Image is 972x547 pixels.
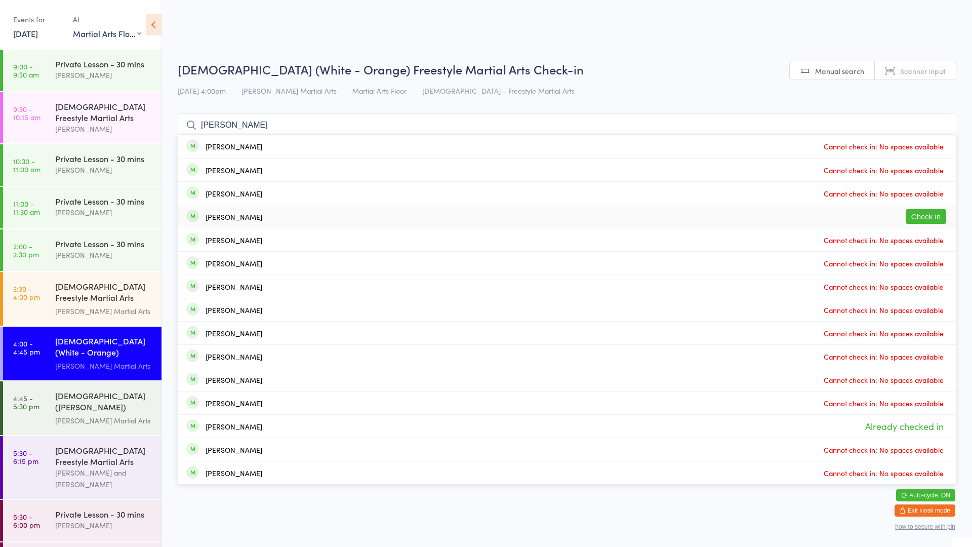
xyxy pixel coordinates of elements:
[13,242,39,258] time: 2:00 - 2:30 pm
[206,213,262,221] div: [PERSON_NAME]
[73,11,141,28] div: At
[821,442,946,457] span: Cannot check in: No spaces available
[821,186,946,201] span: Cannot check in: No spaces available
[3,272,161,326] a: 3:30 -4:00 pm[DEMOGRAPHIC_DATA] Freestyle Martial Arts (Little Heroes)[PERSON_NAME] Martial Arts
[13,513,40,529] time: 5:30 - 6:00 pm
[241,86,337,96] span: [PERSON_NAME] Martial Arts
[821,396,946,411] span: Cannot check in: No spaces available
[73,28,141,39] div: Martial Arts Floor
[178,61,956,77] h2: [DEMOGRAPHIC_DATA] (White - Orange) Freestyle Martial Arts Check-in
[55,69,153,81] div: [PERSON_NAME]
[900,66,946,76] span: Scanner input
[55,101,153,123] div: [DEMOGRAPHIC_DATA] Freestyle Martial Arts
[206,329,262,337] div: [PERSON_NAME]
[206,259,262,267] div: [PERSON_NAME]
[206,469,262,477] div: [PERSON_NAME]
[352,86,407,96] span: Martial Arts Floor
[896,489,955,501] button: Auto-cycle: ON
[55,238,153,249] div: Private Lesson - 30 mins
[3,381,161,435] a: 4:45 -5:30 pm[DEMOGRAPHIC_DATA] ([PERSON_NAME]) Freestyle Martial Arts[PERSON_NAME] Martial Arts
[206,189,262,198] div: [PERSON_NAME]
[55,467,153,490] div: [PERSON_NAME] and [PERSON_NAME]
[821,256,946,271] span: Cannot check in: No spaces available
[55,249,153,261] div: [PERSON_NAME]
[13,105,40,121] time: 9:30 - 10:15 am
[821,326,946,341] span: Cannot check in: No spaces available
[55,207,153,218] div: [PERSON_NAME]
[13,200,40,216] time: 11:00 - 11:30 am
[55,335,153,360] div: [DEMOGRAPHIC_DATA] (White - Orange) Freestyle Martial Arts
[3,187,161,228] a: 11:00 -11:30 amPrivate Lesson - 30 mins[PERSON_NAME]
[13,28,38,39] a: [DATE]
[821,163,946,178] span: Cannot check in: No spaces available
[13,394,39,410] time: 4:45 - 5:30 pm
[863,417,946,435] span: Already checked in
[55,360,153,372] div: [PERSON_NAME] Martial Arts
[178,113,956,137] input: Search
[55,123,153,135] div: [PERSON_NAME]
[821,349,946,364] span: Cannot check in: No spaces available
[3,229,161,271] a: 2:00 -2:30 pmPrivate Lesson - 30 mins[PERSON_NAME]
[821,302,946,318] span: Cannot check in: No spaces available
[422,86,575,96] span: [DEMOGRAPHIC_DATA] - Freestyle Martial Arts
[55,153,153,164] div: Private Lesson - 30 mins
[13,285,40,301] time: 3:30 - 4:00 pm
[206,236,262,244] div: [PERSON_NAME]
[55,305,153,317] div: [PERSON_NAME] Martial Arts
[55,390,153,415] div: [DEMOGRAPHIC_DATA] ([PERSON_NAME]) Freestyle Martial Arts
[206,353,262,361] div: [PERSON_NAME]
[206,306,262,314] div: [PERSON_NAME]
[206,422,262,431] div: [PERSON_NAME]
[3,327,161,380] a: 4:00 -4:45 pm[DEMOGRAPHIC_DATA] (White - Orange) Freestyle Martial Arts[PERSON_NAME] Martial Arts
[3,50,161,91] a: 9:00 -9:30 amPrivate Lesson - 30 mins[PERSON_NAME]
[3,144,161,186] a: 10:30 -11:00 amPrivate Lesson - 30 mins[PERSON_NAME]
[55,164,153,176] div: [PERSON_NAME]
[821,372,946,387] span: Cannot check in: No spaces available
[13,157,40,173] time: 10:30 - 11:00 am
[821,232,946,248] span: Cannot check in: No spaces available
[3,92,161,143] a: 9:30 -10:15 am[DEMOGRAPHIC_DATA] Freestyle Martial Arts[PERSON_NAME]
[55,520,153,531] div: [PERSON_NAME]
[55,58,153,69] div: Private Lesson - 30 mins
[895,523,955,530] button: how to secure with pin
[895,504,955,517] button: Exit kiosk mode
[55,415,153,426] div: [PERSON_NAME] Martial Arts
[3,500,161,541] a: 5:30 -6:00 pmPrivate Lesson - 30 mins[PERSON_NAME]
[815,66,864,76] span: Manual search
[821,279,946,294] span: Cannot check in: No spaces available
[13,339,40,356] time: 4:00 - 4:45 pm
[13,62,39,79] time: 9:00 - 9:30 am
[821,465,946,481] span: Cannot check in: No spaces available
[206,446,262,454] div: [PERSON_NAME]
[206,283,262,291] div: [PERSON_NAME]
[55,509,153,520] div: Private Lesson - 30 mins
[206,142,262,150] div: [PERSON_NAME]
[821,139,946,154] span: Cannot check in: No spaces available
[55,196,153,207] div: Private Lesson - 30 mins
[55,445,153,467] div: [DEMOGRAPHIC_DATA] Freestyle Martial Arts
[55,281,153,305] div: [DEMOGRAPHIC_DATA] Freestyle Martial Arts (Little Heroes)
[206,166,262,174] div: [PERSON_NAME]
[13,11,63,28] div: Events for
[206,399,262,407] div: [PERSON_NAME]
[3,436,161,499] a: 5:30 -6:15 pm[DEMOGRAPHIC_DATA] Freestyle Martial Arts[PERSON_NAME] and [PERSON_NAME]
[206,376,262,384] div: [PERSON_NAME]
[178,86,226,96] span: [DATE] 4:00pm
[13,449,38,465] time: 5:30 - 6:15 pm
[906,209,946,224] button: Check in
